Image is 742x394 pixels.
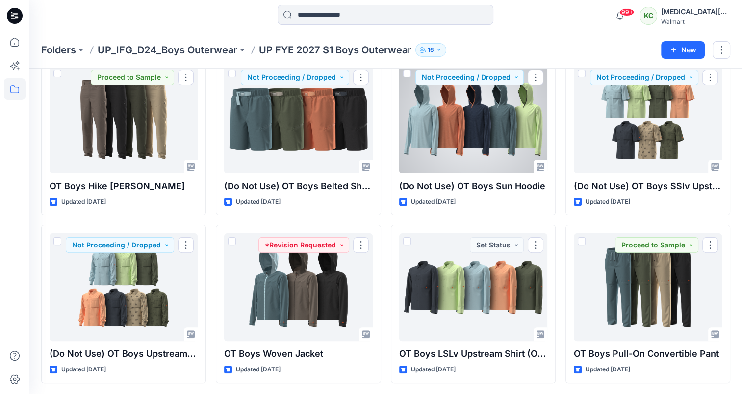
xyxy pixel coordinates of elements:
[661,6,730,18] div: [MEDICAL_DATA][PERSON_NAME]
[236,365,281,375] p: Updated [DATE]
[586,365,630,375] p: Updated [DATE]
[50,233,198,341] a: (Do Not Use) OT Boys Upstream Shirt
[661,18,730,25] div: Walmart
[586,197,630,207] p: Updated [DATE]
[259,43,411,57] p: UP FYE 2027 S1 Boys Outerwear
[399,347,547,361] p: OT Boys LSLv Upstream Shirt (Option)
[50,347,198,361] p: (Do Not Use) OT Boys Upstream Shirt
[61,197,106,207] p: Updated [DATE]
[619,8,634,16] span: 99+
[428,45,434,55] p: 16
[236,197,281,207] p: Updated [DATE]
[661,41,705,59] button: New
[574,347,722,361] p: OT Boys Pull-On Convertible Pant
[411,365,456,375] p: Updated [DATE]
[98,43,237,57] a: UP_IFG_D24_Boys Outerwear
[50,66,198,173] a: OT Boys Hike Jean
[224,347,372,361] p: OT Boys Woven Jacket
[224,179,372,193] p: (Do Not Use) OT Boys Belted Shorts
[574,179,722,193] p: (Do Not Use) OT Boys SSlv Upstream Shirt
[61,365,106,375] p: Updated [DATE]
[574,233,722,341] a: OT Boys Pull-On Convertible Pant
[411,197,456,207] p: Updated [DATE]
[41,43,76,57] a: Folders
[574,66,722,173] a: (Do Not Use) OT Boys SSlv Upstream Shirt
[224,233,372,341] a: OT Boys Woven Jacket
[224,66,372,173] a: (Do Not Use) OT Boys Belted Shorts
[415,43,446,57] button: 16
[399,179,547,193] p: (Do Not Use) OT Boys Sun Hoodie
[640,7,657,25] div: KC
[399,66,547,173] a: (Do Not Use) OT Boys Sun Hoodie
[399,233,547,341] a: OT Boys LSLv Upstream Shirt (Option)
[50,179,198,193] p: OT Boys Hike [PERSON_NAME]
